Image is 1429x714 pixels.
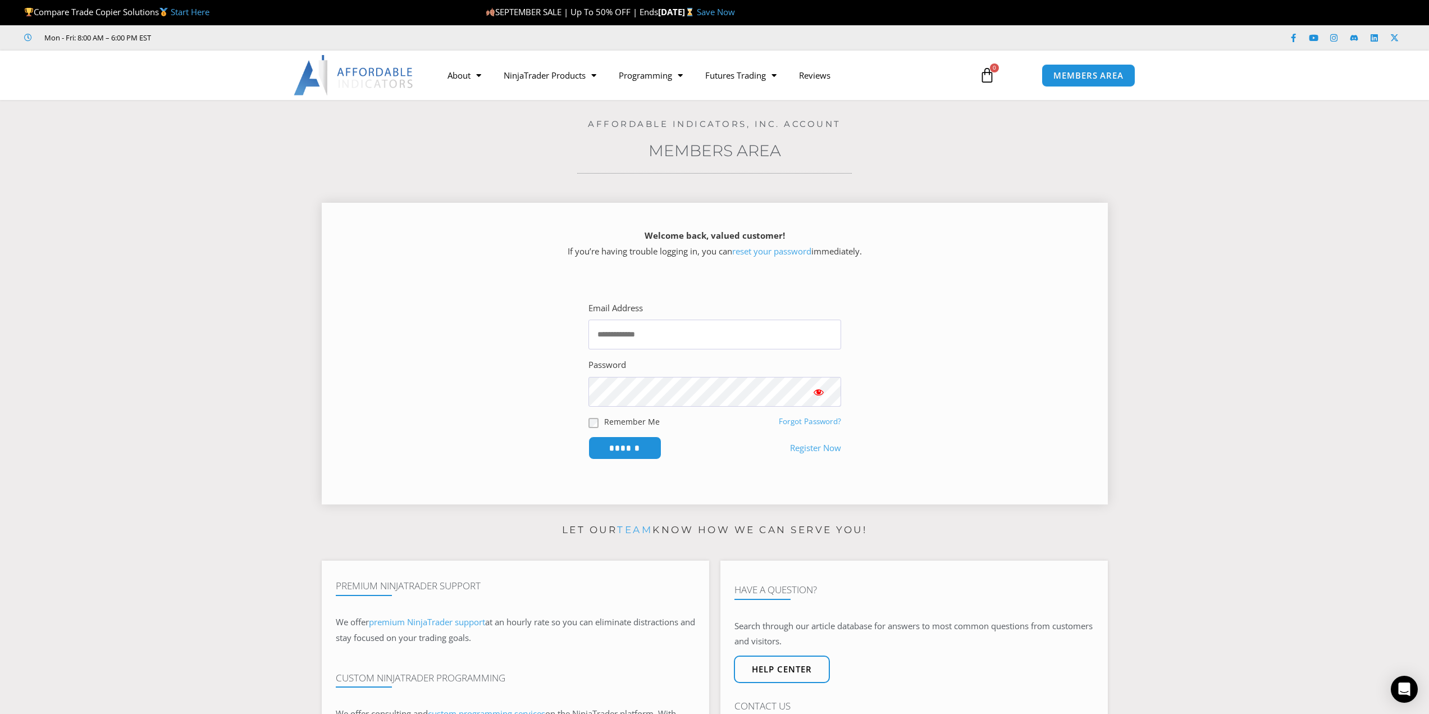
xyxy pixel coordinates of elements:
[42,31,151,44] span: Mon - Fri: 8:00 AM – 6:00 PM EST
[341,228,1088,260] p: If you’re having trouble logging in, you can immediately.
[734,701,1094,712] h4: Contact Us
[962,59,1012,92] a: 0
[734,619,1094,650] p: Search through our article database for answers to most common questions from customers and visit...
[790,440,841,456] a: Register Now
[588,301,643,316] label: Email Address
[1391,676,1418,703] div: Open Intercom Messenger
[617,524,652,535] a: team
[24,6,209,17] span: Compare Trade Copier Solutions
[336,616,695,643] span: at an hourly rate so you can eliminate distractions and stay focused on your trading goals.
[1042,64,1135,87] a: MEMBERS AREA
[436,62,492,88] a: About
[658,6,697,17] strong: [DATE]
[788,62,842,88] a: Reviews
[990,63,999,72] span: 0
[492,62,608,88] a: NinjaTrader Products
[167,32,335,43] iframe: Customer reviews powered by Trustpilot
[1053,71,1124,80] span: MEMBERS AREA
[734,584,1094,595] h4: Have A Question?
[25,8,33,16] img: 🏆
[734,656,830,683] a: Help center
[697,6,735,17] a: Save Now
[608,62,694,88] a: Programming
[436,62,966,88] nav: Menu
[686,8,694,16] img: ⌛
[486,8,495,16] img: 🍂
[649,141,781,160] a: Members Area
[779,416,841,426] a: Forgot Password?
[588,357,626,373] label: Password
[159,8,168,16] img: 🥇
[604,416,660,428] label: Remember Me
[171,6,209,17] a: Start Here
[336,616,369,627] span: We offer
[588,119,841,129] a: Affordable Indicators, Inc. Account
[694,62,788,88] a: Futures Trading
[336,580,695,592] h4: Premium NinjaTrader Support
[294,55,414,95] img: LogoAI | Affordable Indicators – NinjaTrader
[732,245,811,257] a: reset your password
[336,672,695,684] h4: Custom NinjaTrader Programming
[322,521,1108,539] p: Let our know how we can serve you!
[645,230,785,241] strong: Welcome back, valued customer!
[369,616,485,627] a: premium NinjaTrader support
[752,665,812,674] span: Help center
[796,377,841,407] button: Show password
[486,6,658,17] span: SEPTEMBER SALE | Up To 50% OFF | Ends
